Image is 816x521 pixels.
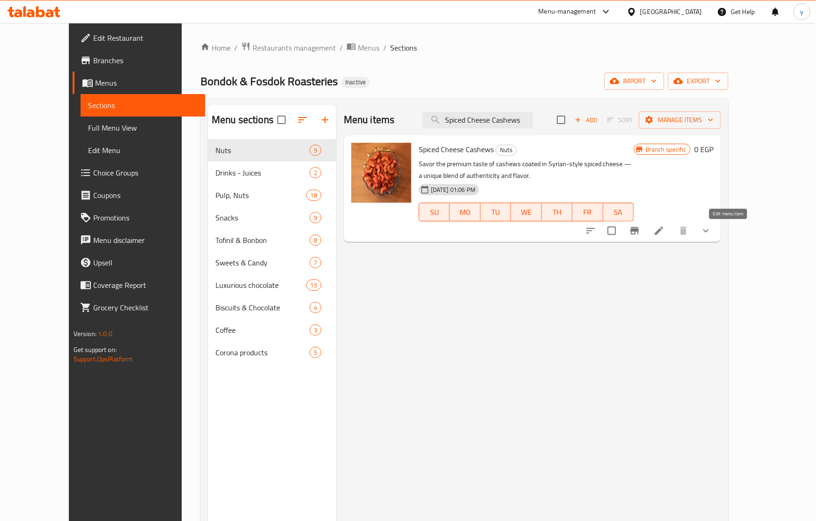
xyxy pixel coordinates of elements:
button: SA [603,203,634,221]
button: Branch-specific-item [623,220,646,242]
div: Inactive [341,77,370,88]
span: Edit Restaurant [93,32,198,44]
button: FR [572,203,603,221]
div: items [310,257,321,268]
a: Edit Restaurant [73,27,205,49]
div: items [310,145,321,156]
a: Home [200,42,230,53]
span: Coffee [215,324,310,336]
span: Menu disclaimer [93,235,198,246]
span: Nuts [215,145,310,156]
span: Nuts [496,145,516,155]
div: items [310,212,321,223]
span: Sections [390,42,417,53]
a: Menus [347,42,379,54]
button: import [604,73,664,90]
span: Pulp, Nuts [215,190,306,201]
div: Biscuits & Chocolate4 [208,296,336,319]
span: WE [515,205,538,219]
span: 3 [310,326,321,335]
div: Sweets & Candy7 [208,251,336,274]
span: Spiced Cheese Cashews [419,142,494,156]
span: Grocery Checklist [93,302,198,313]
span: Add item [571,113,601,127]
button: delete [672,220,695,242]
span: export [675,75,721,87]
button: show more [695,220,717,242]
span: TU [484,205,507,219]
span: import [612,75,657,87]
div: Corona products5 [208,341,336,364]
a: Menus [73,72,205,94]
a: Full Menu View [81,117,205,139]
span: Choice Groups [93,167,198,178]
span: Tofinil & Bonbon [215,235,310,246]
span: Select section first [601,113,639,127]
span: y [800,7,803,17]
span: Version: [74,328,96,340]
span: Menus [358,42,379,53]
span: Inactive [341,78,370,86]
div: Tofinil & Bonbon8 [208,229,336,251]
h2: Menu sections [212,113,274,127]
span: Branches [93,55,198,66]
a: Upsell [73,251,205,274]
span: 4 [310,303,321,312]
span: 18 [307,191,321,200]
a: Sections [81,94,205,117]
button: TH [542,203,572,221]
span: 8 [310,236,321,245]
button: WE [511,203,542,221]
span: Select to update [602,221,622,241]
span: Corona products [215,347,310,358]
span: Get support on: [74,344,117,356]
span: Edit Menu [88,145,198,156]
span: Branch specific [642,145,690,154]
div: Luxurious chocolate [215,279,306,291]
button: Add [571,113,601,127]
span: SU [423,205,446,219]
a: Coverage Report [73,274,205,296]
li: / [340,42,343,53]
div: Menu-management [539,6,596,17]
span: 2 [310,169,321,177]
a: Coupons [73,184,205,206]
div: Nuts [496,145,517,156]
div: Biscuits & Chocolate [215,302,310,313]
span: FR [576,205,599,219]
span: Manage items [646,114,713,126]
img: Spiced Cheese Cashews [351,143,411,203]
span: [DATE] 01:06 PM [427,185,479,194]
span: Sections [88,100,198,111]
span: 9 [310,146,321,155]
nav: breadcrumb [200,42,728,54]
a: Edit Menu [81,139,205,161]
span: Menus [95,77,198,88]
span: Full Menu View [88,122,198,133]
div: Snacks9 [208,206,336,229]
input: search [423,112,533,128]
span: 15 [307,281,321,290]
span: Select section [551,110,571,130]
button: Manage items [639,111,721,129]
div: items [306,190,321,201]
span: Bondok & Fosdok Roasteries [200,71,338,92]
div: items [306,279,321,291]
li: / [383,42,386,53]
button: sort-choices [579,220,602,242]
nav: Menu sections [208,135,336,367]
span: MO [453,205,476,219]
div: Drinks - Juices2 [208,161,336,184]
span: 1.0.0 [98,328,112,340]
svg: Show Choices [700,225,712,236]
button: MO [450,203,480,221]
div: Pulp, Nuts18 [208,184,336,206]
span: Promotions [93,212,198,223]
a: Grocery Checklist [73,296,205,319]
div: items [310,167,321,178]
div: Drinks - Juices [215,167,310,178]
